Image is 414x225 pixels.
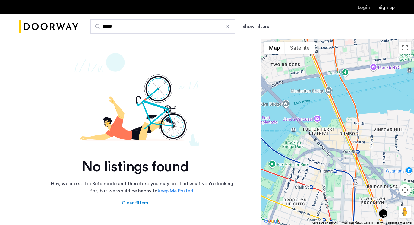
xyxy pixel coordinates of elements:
[377,201,396,219] iframe: chat widget
[19,15,78,38] img: logo
[341,221,373,224] span: Map data ©2025 Google
[312,221,338,225] button: Keyboard shortcuts
[378,5,395,10] a: Registration
[264,42,285,54] button: Show street map
[377,221,384,225] a: Terms (opens in new tab)
[122,199,148,207] div: Clear filters
[358,5,370,10] a: Login
[262,217,282,225] img: Google
[242,23,269,30] button: Show or hide filters
[19,158,251,175] h2: No listings found
[399,184,411,196] button: Map camera controls
[399,206,411,218] button: Drag Pegman onto the map to open Street View
[262,217,282,225] a: Open this area in Google Maps (opens a new window)
[158,187,193,195] a: Keep Me Posted
[90,19,235,34] input: Apartment Search
[399,42,411,54] button: Toggle fullscreen view
[19,53,251,146] img: not-found
[388,221,412,225] a: Report a map error
[19,15,78,38] a: Cazamio Logo
[49,180,236,195] p: Hey, we are still in Beta mode and therefore you may not find what you're looking for, but we wou...
[285,42,315,54] button: Show satellite imagery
